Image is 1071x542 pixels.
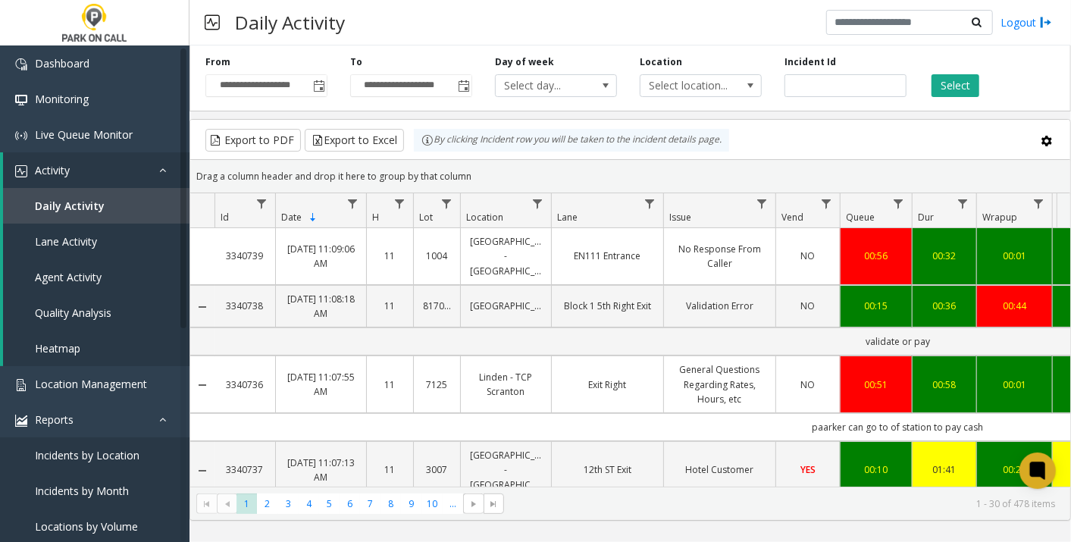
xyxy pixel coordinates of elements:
a: [GEOGRAPHIC_DATA] - [GEOGRAPHIC_DATA] [470,234,542,278]
a: 00:32 [922,249,967,263]
div: Drag a column header and drop it here to group by that column [190,163,1070,190]
a: Linden - TCP Scranton [470,370,542,399]
a: 00:36 [922,299,967,313]
a: [GEOGRAPHIC_DATA] - [GEOGRAPHIC_DATA] [470,448,542,492]
span: Heatmap [35,341,80,356]
span: Dur [918,211,934,224]
span: Page 9 [401,493,421,514]
a: 3340738 [224,299,266,313]
button: Select [932,74,979,97]
span: Live Queue Monitor [35,127,133,142]
span: Incidents by Month [35,484,129,498]
span: Wrapup [982,211,1017,224]
a: Collapse Details [190,301,215,313]
a: YES [785,462,831,477]
a: Dur Filter Menu [953,193,973,214]
div: 00:20 [986,462,1043,477]
a: 00:10 [850,462,903,477]
a: 12th ST Exit [561,462,654,477]
a: 11 [376,299,404,313]
a: 00:51 [850,378,903,392]
a: Issue Filter Menu [752,193,772,214]
img: 'icon' [15,165,27,177]
a: 00:15 [850,299,903,313]
a: Lane Filter Menu [640,193,660,214]
a: No Response From Caller [673,242,766,271]
img: 'icon' [15,58,27,70]
span: Queue [846,211,875,224]
a: Lot Filter Menu [437,193,457,214]
span: Sortable [307,211,319,224]
span: Id [221,211,229,224]
a: Agent Activity [3,259,189,295]
span: Quality Analysis [35,305,111,320]
button: Export to PDF [205,129,301,152]
a: 00:58 [922,378,967,392]
a: Validation Error [673,299,766,313]
div: 01:41 [922,462,967,477]
a: 3340739 [224,249,266,263]
a: H Filter Menu [390,193,410,214]
a: Lane Activity [3,224,189,259]
span: Date [281,211,302,224]
span: NO [801,299,816,312]
a: [DATE] 11:07:13 AM [285,456,357,484]
a: Exit Right [561,378,654,392]
img: pageIcon [205,4,220,41]
a: [GEOGRAPHIC_DATA] [470,299,542,313]
span: Dashboard [35,56,89,70]
a: Collapse Details [190,379,215,391]
img: 'icon' [15,379,27,391]
span: Reports [35,412,74,427]
a: Vend Filter Menu [816,193,837,214]
span: Select day... [496,75,592,96]
span: Incidents by Location [35,448,139,462]
a: Activity [3,152,189,188]
div: Data table [190,193,1070,487]
span: Page 10 [422,493,443,514]
span: Location [466,211,503,224]
div: 00:01 [986,249,1043,263]
span: Go to the next page [463,493,484,515]
a: NO [785,249,831,263]
span: Lane [557,211,578,224]
a: 00:01 [986,378,1043,392]
span: Page 11 [443,493,463,514]
img: infoIcon.svg [421,134,434,146]
a: Wrapup Filter Menu [1029,193,1049,214]
span: Lot [419,211,433,224]
a: Queue Filter Menu [888,193,909,214]
a: 3340737 [224,462,266,477]
span: YES [800,463,816,476]
span: NO [801,249,816,262]
label: To [350,55,362,69]
a: Date Filter Menu [343,193,363,214]
span: Page 7 [360,493,380,514]
span: Vend [781,211,803,224]
img: 'icon' [15,94,27,106]
span: Activity [35,163,70,177]
span: Toggle popup [455,75,471,96]
a: 11 [376,462,404,477]
a: [DATE] 11:08:18 AM [285,292,357,321]
a: 11 [376,249,404,263]
a: Logout [1001,14,1052,30]
a: 00:56 [850,249,903,263]
span: Page 2 [257,493,277,514]
a: 7125 [423,378,451,392]
label: Location [640,55,682,69]
a: Location Filter Menu [528,193,548,214]
span: Page 4 [299,493,319,514]
a: Id Filter Menu [252,193,272,214]
a: 11 [376,378,404,392]
span: Page 1 [236,493,257,514]
a: EN111 Entrance [561,249,654,263]
span: Monitoring [35,92,89,106]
